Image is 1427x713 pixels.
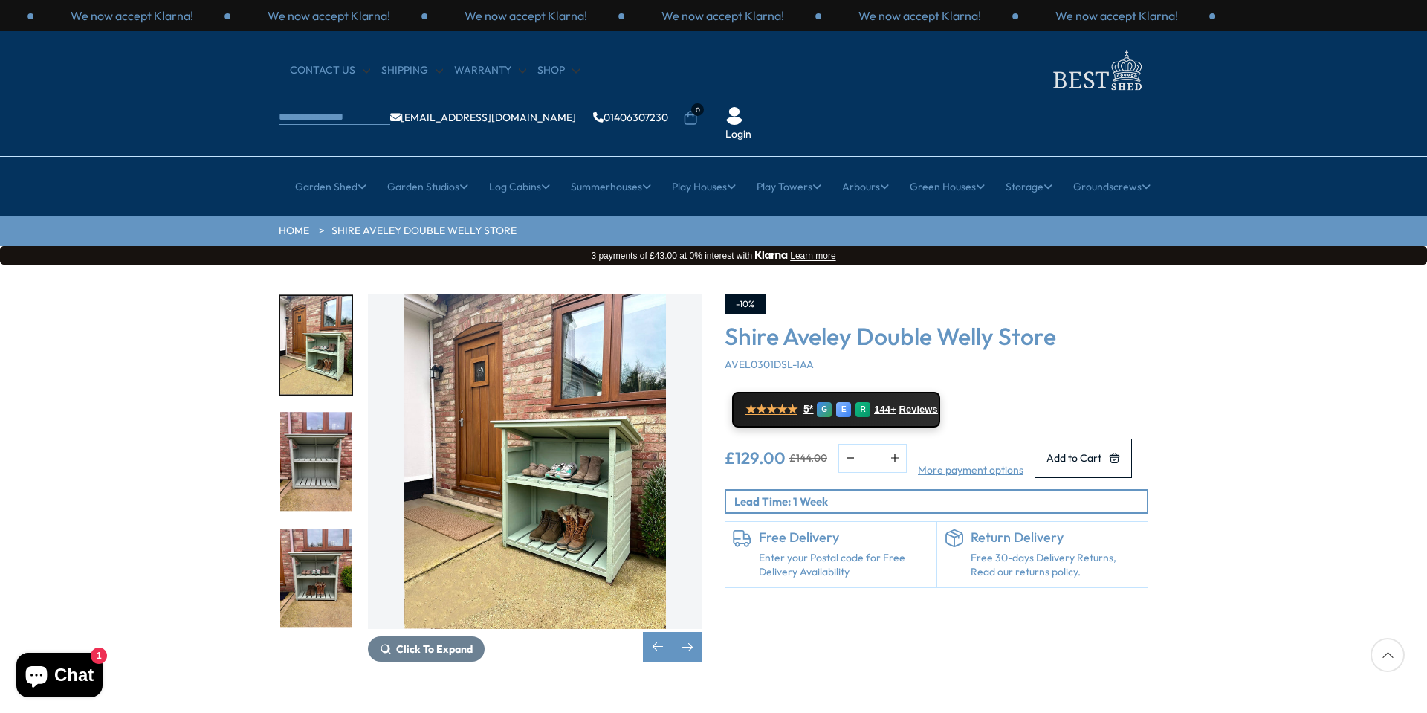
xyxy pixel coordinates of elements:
p: Free 30-days Delivery Returns, Read our returns policy. [971,551,1141,580]
span: Reviews [899,404,938,416]
button: Click To Expand [368,636,485,662]
a: Garden Shed [295,168,366,205]
p: We now accept Klarna! [268,7,390,24]
p: We now accept Klarna! [71,7,193,24]
span: AVEL0301DSL-1AA [725,358,814,371]
span: 0 [691,103,704,116]
div: 2 / 3 [230,7,427,24]
h3: Shire Aveley Double Welly Store [725,322,1148,350]
a: Login [725,127,751,142]
h6: Free Delivery [759,529,929,546]
img: IMG_0178_bd1a3a56-1cf5-493b-a5d9-47c91c62c79f_200x200.jpg [280,296,352,395]
div: 2 / 3 [821,7,1018,24]
a: ★★★★★ 5* G E R 144+ Reviews [732,392,940,428]
a: Play Towers [757,168,821,205]
a: Play Houses [672,168,736,205]
a: Arbours [842,168,889,205]
a: More payment options [918,463,1023,478]
a: Enter your Postal code for Free Delivery Availability [759,551,929,580]
a: Shire Aveley Double Welly Store [331,224,517,239]
img: logo [1044,46,1148,94]
span: 144+ [874,404,896,416]
a: Shop [537,63,580,78]
img: IMG_0141_ae8faa83-fb06-4be0-a4a6-6d23e599fe91_200x200.jpg [280,413,352,512]
div: 5 / 12 [368,294,702,662]
div: -10% [725,294,766,314]
a: 01406307230 [593,112,668,123]
span: Click To Expand [396,642,473,656]
a: 0 [683,111,698,126]
a: Log Cabins [489,168,550,205]
img: User Icon [725,107,743,125]
div: E [836,402,851,417]
a: Summerhouses [571,168,651,205]
span: Add to Cart [1046,453,1101,463]
div: 5 / 12 [279,294,353,396]
h6: Return Delivery [971,529,1141,546]
a: Garden Studios [387,168,468,205]
p: We now accept Klarna! [858,7,981,24]
div: 7 / 12 [279,527,353,629]
p: Lead Time: 1 Week [734,494,1147,509]
div: Next slide [673,632,702,662]
img: Shire Aveley Double Welly Store - Best Shed [368,294,702,629]
div: Previous slide [643,632,673,662]
img: IMG_0180_c9001849-0a47-4445-ac78-0a220d338894_200x200.jpg [280,529,352,627]
a: HOME [279,224,309,239]
a: Groundscrews [1073,168,1151,205]
inbox-online-store-chat: Shopify online store chat [12,653,107,701]
p: We now accept Klarna! [661,7,784,24]
a: Warranty [454,63,526,78]
div: 3 / 3 [1018,7,1215,24]
div: R [855,402,870,417]
span: ★★★★★ [745,402,797,416]
a: [EMAIL_ADDRESS][DOMAIN_NAME] [390,112,576,123]
a: Shipping [381,63,443,78]
ins: £129.00 [725,450,786,466]
del: £144.00 [789,453,827,463]
div: 1 / 3 [624,7,821,24]
div: 3 / 3 [427,7,624,24]
a: Green Houses [910,168,985,205]
p: We now accept Klarna! [465,7,587,24]
div: 6 / 12 [279,411,353,513]
div: 1 / 3 [33,7,230,24]
a: CONTACT US [290,63,370,78]
a: Storage [1006,168,1052,205]
div: G [817,402,832,417]
button: Add to Cart [1035,439,1132,478]
p: We now accept Klarna! [1055,7,1178,24]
